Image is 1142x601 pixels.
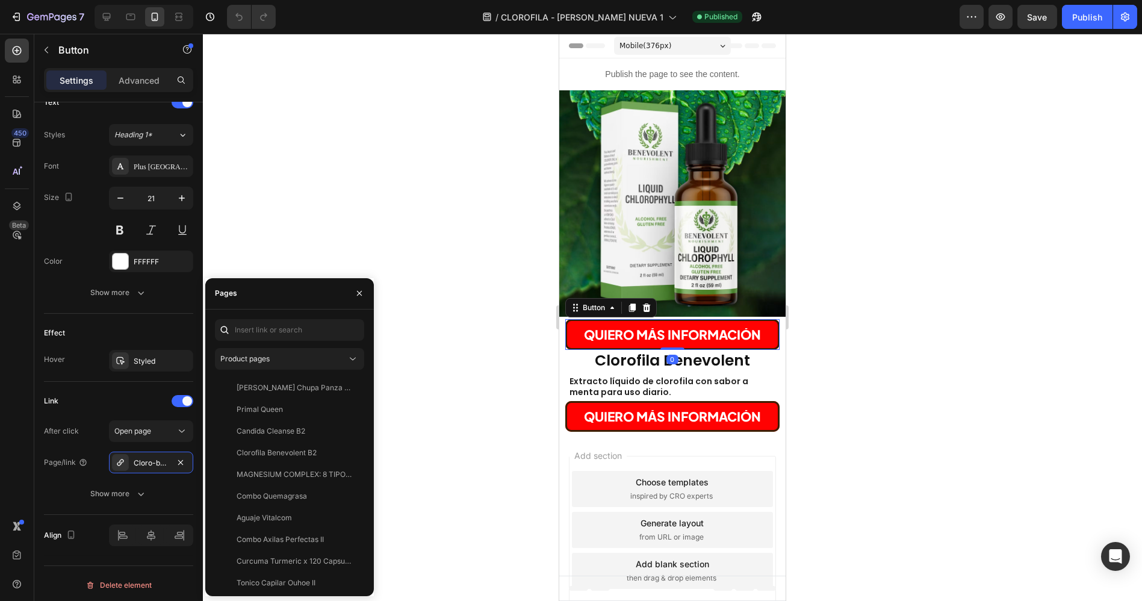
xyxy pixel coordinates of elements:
div: Beta [9,220,29,230]
div: Text [44,97,59,108]
span: Heading 1* [114,129,152,140]
span: Save [1028,12,1047,22]
button: Save [1017,5,1057,29]
div: Link [44,396,58,406]
span: Published [704,11,737,22]
div: [PERSON_NAME] Chupa Panza B5 [237,382,352,393]
span: / [495,11,498,23]
span: Open page [114,426,151,435]
div: Cloro-bene-b-1 [134,458,169,469]
button: Show more [44,483,193,505]
button: Show more [44,282,193,304]
button: Product pages [215,348,364,370]
div: Page/link [44,457,88,468]
input: Insert link or search [215,319,364,341]
div: Font [44,161,59,172]
p: 7 [79,10,84,24]
p: Settings [60,74,93,87]
button: Open page [109,420,193,442]
div: Show more [91,488,147,500]
iframe: Design area [559,34,786,601]
div: Candida Cleanse B2 [237,426,305,437]
span: CLOROFILA - [PERSON_NAME] NUEVA 1 [501,11,663,23]
div: Clorofila Benevolent B2 [237,447,317,458]
div: Combo Quemagrasa [237,491,307,502]
button: Delete element [44,576,193,595]
div: Effect [44,328,65,338]
div: 450 [11,128,29,138]
div: Align [44,528,78,544]
p: Button [58,43,161,57]
div: Pages [215,288,237,299]
div: Undo/Redo [227,5,276,29]
div: Curcuma Turmeric x 120 Capsulas [237,556,352,567]
div: Open Intercom Messenger [1101,542,1130,571]
div: Tonico Capilar Ouhoe II [237,578,315,588]
div: Aguaje Vitalcom [237,512,292,523]
div: Styles [44,129,65,140]
div: Combo Axilas Perfectas II [237,534,324,545]
div: Publish [1072,11,1102,23]
button: Publish [1062,5,1113,29]
div: Primal Queen [237,404,283,415]
span: Product pages [220,354,270,363]
p: Advanced [119,74,160,87]
div: Size [44,190,76,206]
div: Plus [GEOGRAPHIC_DATA] Sans [134,161,190,172]
div: After click [44,426,79,437]
div: Hover [44,354,65,365]
div: Color [44,256,63,267]
button: Heading 1* [109,124,193,146]
div: FFFFFF [134,257,190,267]
div: Delete element [85,578,152,593]
div: MAGNESIUM COMPLEX: 8 TIPOS DE MAGNESIO EN 1 [237,469,352,480]
div: Show more [91,287,147,299]
div: Styled [134,356,190,367]
button: 7 [5,5,90,29]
